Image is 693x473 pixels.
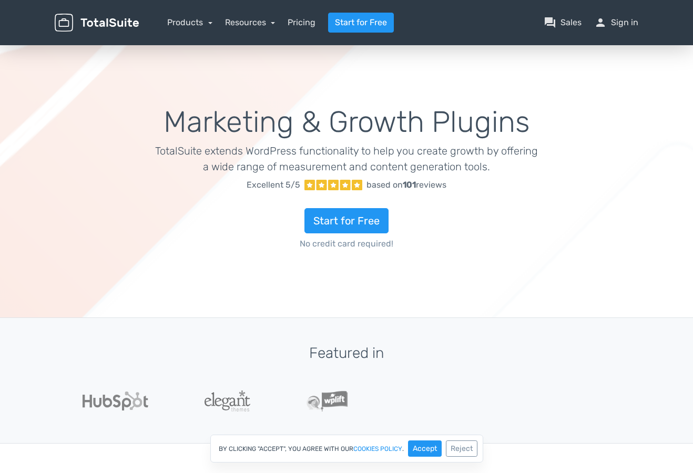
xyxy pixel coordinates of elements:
a: personSign in [594,16,638,29]
a: Start for Free [304,208,389,233]
img: TotalSuite for WordPress [55,14,139,32]
a: cookies policy [353,446,402,452]
div: By clicking "Accept", you agree with our . [210,435,483,462]
a: Excellent 5/5 based on101reviews [155,174,538,196]
p: TotalSuite extends WordPress functionality to help you create growth by offering a wide range of ... [155,143,538,174]
button: Reject [446,440,477,457]
h3: Featured in [55,345,638,362]
button: Accept [408,440,442,457]
a: Products [167,17,212,27]
img: Hubspot [83,392,148,410]
span: person [594,16,607,29]
a: Pricing [288,16,315,29]
a: Start for Free [328,13,394,33]
h1: Marketing & Growth Plugins [155,106,538,139]
span: Excellent 5/5 [247,179,300,191]
div: based on reviews [366,179,446,191]
img: ElegantThemes [205,390,250,412]
a: Resources [225,17,276,27]
span: No credit card required! [155,238,538,250]
a: question_answerSales [544,16,582,29]
strong: 101 [403,180,416,190]
span: question_answer [544,16,556,29]
img: WPLift [307,390,348,412]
